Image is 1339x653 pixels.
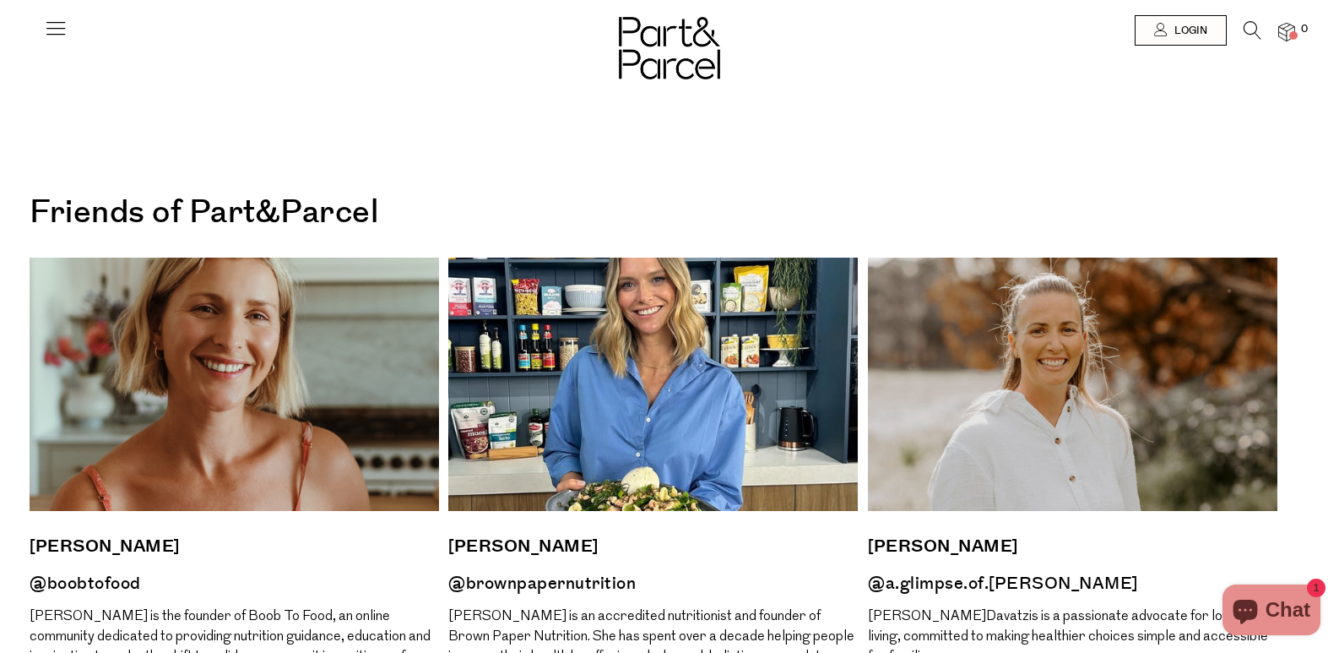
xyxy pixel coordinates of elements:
[30,258,439,511] img: Luka McCabe
[1278,23,1295,41] a: 0
[30,572,141,596] a: @boobtofood
[448,258,858,511] img: Jacq Alwill
[1217,585,1325,639] inbox-online-store-chat: Shopify online store chat
[30,532,439,561] a: [PERSON_NAME]
[448,532,858,561] a: [PERSON_NAME]
[1135,15,1227,46] a: Login
[868,610,986,623] span: [PERSON_NAME]
[1297,22,1312,37] span: 0
[868,258,1277,511] img: Amelia Davatzis
[868,532,1277,561] a: [PERSON_NAME]
[30,186,1309,241] h1: Friends of Part&Parcel
[619,17,720,79] img: Part&Parcel
[1170,24,1207,38] span: Login
[448,572,636,596] a: @brownpapernutrition
[868,572,1138,596] a: @a.glimpse.of.[PERSON_NAME]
